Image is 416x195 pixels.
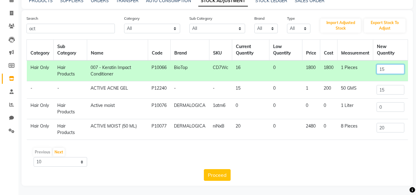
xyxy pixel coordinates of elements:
[232,81,269,99] td: 15
[209,40,232,61] th: SKU
[54,81,87,99] td: -
[27,60,54,81] td: Hair Only
[209,81,232,99] td: -
[54,99,87,119] td: Hair Products
[148,99,170,119] td: P10076
[320,81,337,99] td: 200
[54,119,87,140] td: Hair Products
[269,99,302,119] td: 0
[204,169,231,181] button: Proceed
[209,99,232,119] td: 1atm6
[170,81,209,99] td: -
[320,99,337,119] td: 0
[320,60,337,81] td: 1800
[148,40,170,61] th: Code
[54,60,87,81] td: Hair Products
[287,16,295,21] label: Type
[269,81,302,99] td: 0
[27,40,54,61] th: Category
[87,40,148,61] th: Name
[269,119,302,140] td: 0
[170,119,209,140] td: DERMALOGICA
[87,99,148,119] td: Active moist
[302,81,320,99] td: 1
[209,60,232,81] td: CD7Wc
[26,24,115,33] input: Search Product
[337,119,373,140] td: 8 Pieces
[232,60,269,81] td: 16
[302,99,320,119] td: 0
[27,119,54,140] td: Hair Only
[337,40,373,61] th: Measurement
[26,16,38,21] label: Search
[87,81,148,99] td: ACTIVE ACNE GEL
[87,119,148,140] td: ACTIVE MOIST (50 ML)
[302,119,320,140] td: 2480
[337,60,373,81] td: 1 Pieces
[364,18,406,33] button: Export Stock To Adjust
[54,40,87,61] th: Sub Category
[337,81,373,99] td: 50 GMS
[302,40,320,61] th: Price
[124,16,139,21] label: Category
[27,81,54,99] td: -
[337,99,373,119] td: 1 Liter
[232,99,269,119] td: 0
[269,60,302,81] td: 0
[232,119,269,140] td: 20
[189,16,212,21] label: Sub Category
[254,16,265,21] label: Brand
[232,40,269,61] th: Current Quantity
[170,40,209,61] th: Brand
[320,119,337,140] td: 0
[320,40,337,61] th: Cost
[170,60,209,81] td: BioTop
[148,81,170,99] td: P12240
[87,60,148,81] td: 007 - Keratin Impact Conditioner
[170,99,209,119] td: DERMALOGICA
[320,18,361,33] button: Import Adjusted Stock
[302,60,320,81] td: 1800
[148,119,170,140] td: P10077
[27,99,54,119] td: Hair Only
[148,60,170,81] td: P10066
[269,40,302,61] th: Low Quantity
[53,148,65,156] button: Next
[373,40,408,61] th: New Quantity
[209,119,232,140] td: niNxB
